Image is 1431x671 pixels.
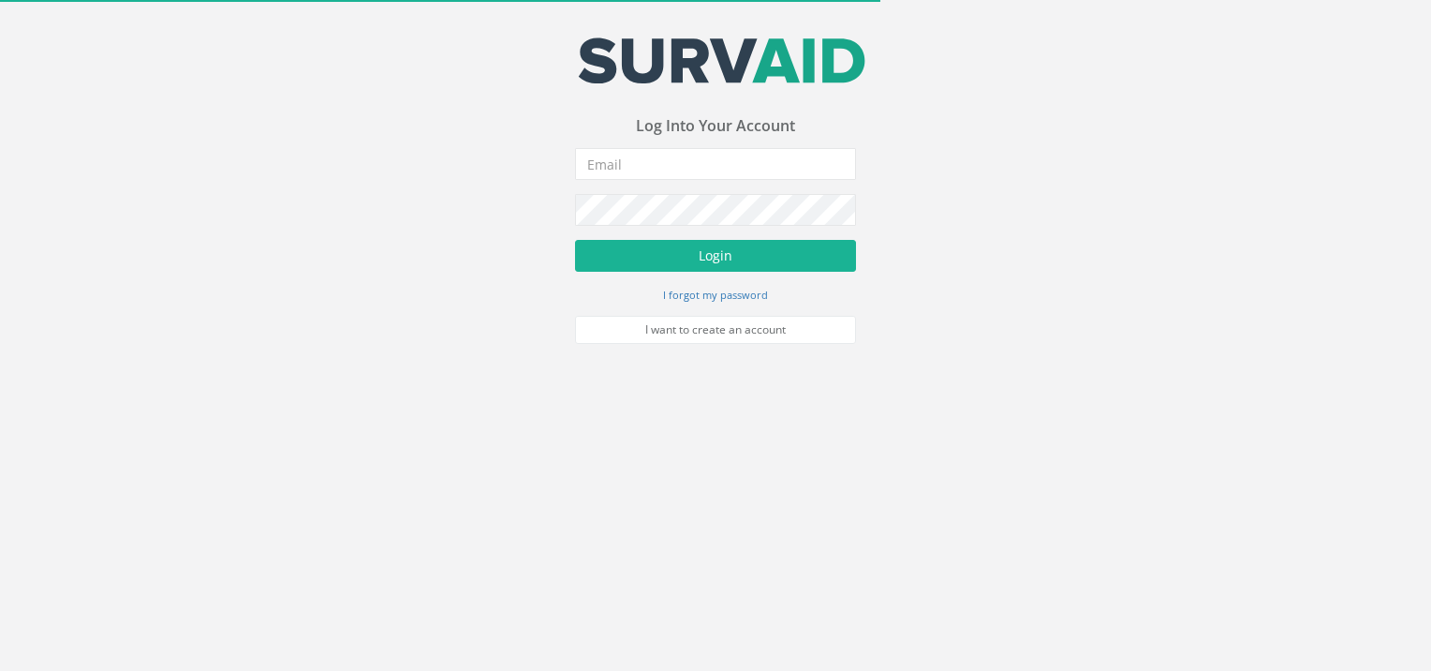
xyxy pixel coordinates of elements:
[575,118,856,135] h3: Log Into Your Account
[663,288,768,302] small: I forgot my password
[575,240,856,272] button: Login
[663,286,768,303] a: I forgot my password
[575,148,856,180] input: Email
[575,316,856,344] a: I want to create an account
